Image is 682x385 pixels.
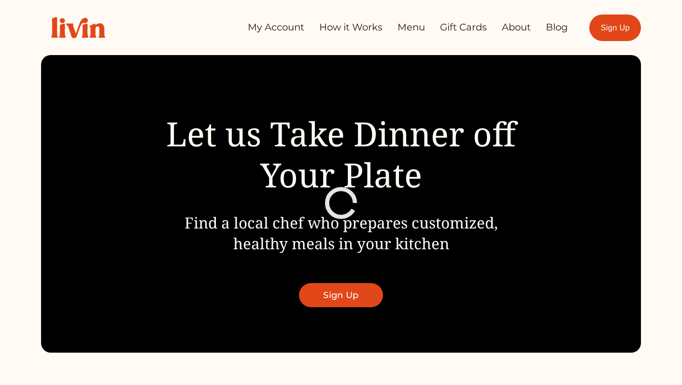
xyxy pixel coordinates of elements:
[502,18,531,37] a: About
[166,111,525,197] span: Let us Take Dinner off Your Plate
[319,18,383,37] a: How it Works
[248,18,304,37] a: My Account
[185,212,498,254] span: Find a local chef who prepares customized, healthy meals in your kitchen
[440,18,487,37] a: Gift Cards
[41,7,115,48] img: Livin
[398,18,425,37] a: Menu
[546,18,568,37] a: Blog
[299,283,383,307] a: Sign Up
[589,14,641,41] a: Sign Up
